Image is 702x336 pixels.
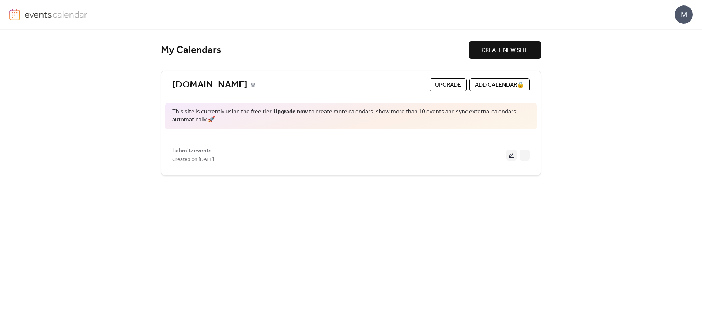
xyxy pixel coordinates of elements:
[172,149,212,153] a: Lehmitzevents
[172,147,212,155] span: Lehmitzevents
[469,41,541,59] button: CREATE NEW SITE
[172,108,530,124] span: This site is currently using the free tier. to create more calendars, show more than 10 events an...
[675,5,693,24] div: M
[172,155,214,164] span: Created on [DATE]
[24,9,88,20] img: logo-type
[482,46,528,55] span: CREATE NEW SITE
[9,9,20,20] img: logo
[273,106,308,117] a: Upgrade now
[172,79,248,91] a: [DOMAIN_NAME]
[435,81,461,90] span: Upgrade
[161,44,469,57] div: My Calendars
[430,78,467,91] button: Upgrade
